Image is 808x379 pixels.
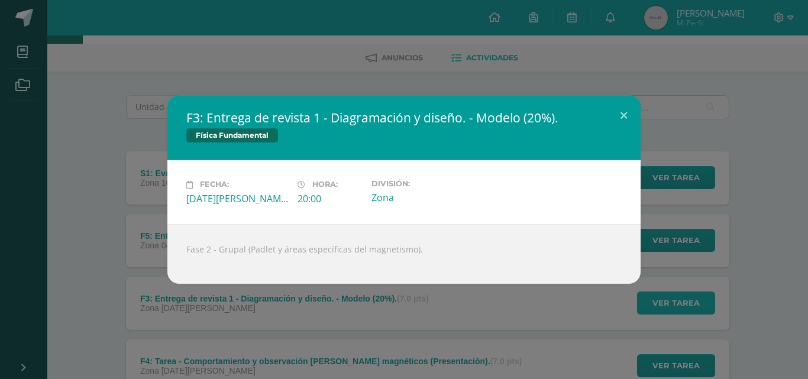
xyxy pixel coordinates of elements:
div: Fase 2 - Grupal (Padlet y áreas específicas del magnetismo). [167,224,641,284]
span: Fecha: [200,180,229,189]
div: 20:00 [298,192,362,205]
div: Zona [371,191,473,204]
label: División: [371,179,473,188]
div: [DATE][PERSON_NAME] [186,192,288,205]
span: Física Fundamental [186,128,278,142]
h2: F3: Entrega de revista 1 - Diagramación y diseño. - Modelo (20%). [186,109,622,126]
button: Close (Esc) [607,95,641,135]
span: Hora: [312,180,338,189]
